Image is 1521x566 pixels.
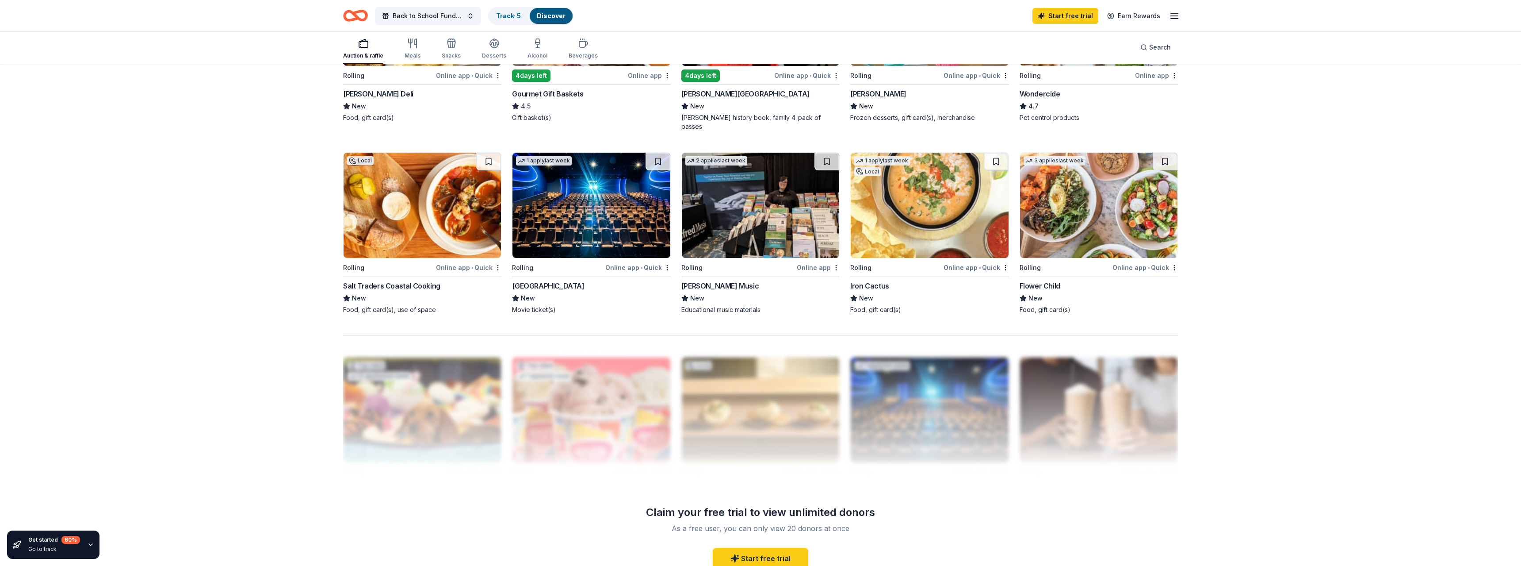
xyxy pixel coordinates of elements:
[343,113,501,122] div: Food, gift card(s)
[690,101,704,112] span: New
[633,505,888,520] div: Claim your free trial to view unlimited donors
[1020,113,1178,122] div: Pet control products
[471,72,473,79] span: •
[1028,293,1043,304] span: New
[854,156,910,166] div: 1 apply last week
[569,52,598,59] div: Beverages
[343,35,383,64] button: Auction & raffle
[1024,156,1085,166] div: 3 applies last week
[681,152,840,314] a: Image for Alfred Music2 applieslast weekRollingOnline app[PERSON_NAME] MusicNewEducational music ...
[850,305,1009,314] div: Food, gift card(s)
[690,293,704,304] span: New
[61,536,80,544] div: 60 %
[1028,101,1039,112] span: 4.7
[343,70,364,81] div: Rolling
[1102,8,1166,24] a: Earn Rewards
[1020,281,1060,291] div: Flower Child
[527,52,547,59] div: Alcohol
[850,113,1009,122] div: Frozen desserts, gift card(s), merchandise
[859,293,873,304] span: New
[1020,305,1178,314] div: Food, gift card(s)
[797,262,840,273] div: Online app
[436,262,501,273] div: Online app Quick
[1148,264,1150,271] span: •
[442,35,461,64] button: Snacks
[1020,152,1178,314] a: Image for Flower Child3 applieslast weekRollingOnline app•QuickFlower ChildNewFood, gift card(s)
[343,281,440,291] div: Salt Traders Coastal Cooking
[854,167,881,176] div: Local
[352,293,366,304] span: New
[944,262,1009,273] div: Online app Quick
[343,262,364,273] div: Rolling
[512,153,670,258] img: Image for Cinépolis
[442,52,461,59] div: Snacks
[488,7,573,25] button: Track· 5Discover
[347,156,374,165] div: Local
[343,305,501,314] div: Food, gift card(s), use of space
[527,35,547,64] button: Alcohol
[979,72,981,79] span: •
[569,35,598,64] button: Beverages
[352,101,366,112] span: New
[28,536,80,544] div: Get started
[405,35,420,64] button: Meals
[343,5,368,26] a: Home
[344,153,501,258] img: Image for Salt Traders Coastal Cooking
[850,262,871,273] div: Rolling
[496,12,521,19] a: Track· 5
[375,7,481,25] button: Back to School Fundrasier
[850,152,1009,314] a: Image for Iron Cactus1 applylast weekLocalRollingOnline app•QuickIron CactusNewFood, gift card(s)
[1135,70,1178,81] div: Online app
[521,101,531,112] span: 4.5
[1133,39,1178,56] button: Search
[393,11,463,21] span: Back to School Fundrasier
[681,281,759,291] div: [PERSON_NAME] Music
[521,293,535,304] span: New
[641,264,642,271] span: •
[482,52,506,59] div: Desserts
[343,52,383,59] div: Auction & raffle
[1020,70,1041,81] div: Rolling
[859,101,873,112] span: New
[850,281,889,291] div: Iron Cactus
[685,156,747,166] div: 2 applies last week
[681,69,720,82] div: 4 days left
[512,89,583,99] div: Gourmet Gift Baskets
[512,262,533,273] div: Rolling
[774,70,840,81] div: Online app Quick
[537,12,566,19] a: Discover
[628,70,671,81] div: Online app
[405,52,420,59] div: Meals
[681,262,703,273] div: Rolling
[1149,42,1171,53] span: Search
[28,546,80,553] div: Go to track
[1020,89,1060,99] div: Wondercide
[1020,153,1177,258] img: Image for Flower Child
[482,35,506,64] button: Desserts
[512,113,670,122] div: Gift basket(s)
[471,264,473,271] span: •
[644,523,877,534] div: As a free user, you can only view 20 donors at once
[851,153,1008,258] img: Image for Iron Cactus
[343,152,501,314] a: Image for Salt Traders Coastal CookingLocalRollingOnline app•QuickSalt Traders Coastal CookingNew...
[979,264,981,271] span: •
[681,89,810,99] div: [PERSON_NAME][GEOGRAPHIC_DATA]
[436,70,501,81] div: Online app Quick
[944,70,1009,81] div: Online app Quick
[343,89,413,99] div: [PERSON_NAME] Deli
[605,262,671,273] div: Online app Quick
[681,113,840,131] div: [PERSON_NAME] history book, family 4-pack of passes
[512,69,550,82] div: 4 days left
[516,156,572,166] div: 1 apply last week
[681,305,840,314] div: Educational music materials
[850,89,906,99] div: [PERSON_NAME]
[512,281,584,291] div: [GEOGRAPHIC_DATA]
[512,305,670,314] div: Movie ticket(s)
[682,153,839,258] img: Image for Alfred Music
[850,70,871,81] div: Rolling
[1020,262,1041,273] div: Rolling
[1112,262,1178,273] div: Online app Quick
[1032,8,1098,24] a: Start free trial
[810,72,811,79] span: •
[512,152,670,314] a: Image for Cinépolis1 applylast weekRollingOnline app•Quick[GEOGRAPHIC_DATA]NewMovie ticket(s)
